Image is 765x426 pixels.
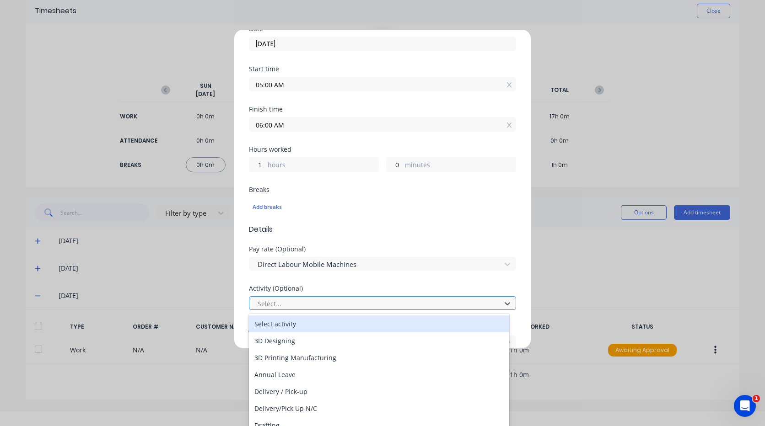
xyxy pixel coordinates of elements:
div: Delivery / Pick-up [249,383,509,400]
div: Hours worked [249,146,516,153]
div: Date [249,26,516,32]
div: 3D Designing [249,332,509,349]
label: minutes [405,160,516,171]
div: Delivery/Pick Up N/C [249,400,509,417]
span: 1 [753,395,760,402]
span: Details [249,224,516,235]
iframe: Intercom live chat [734,395,756,417]
div: Breaks [249,186,516,193]
div: Pay rate (Optional) [249,246,516,252]
label: hours [268,160,378,171]
input: 0 [249,158,265,171]
div: Add breaks [253,201,512,213]
div: Start time [249,66,516,72]
div: Select activity [249,315,509,332]
div: Annual Leave [249,366,509,383]
div: 3D Printing Manufacturing [249,349,509,366]
div: Finish time [249,106,516,112]
div: Activity (Optional) [249,285,516,292]
input: 0 [387,158,403,171]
